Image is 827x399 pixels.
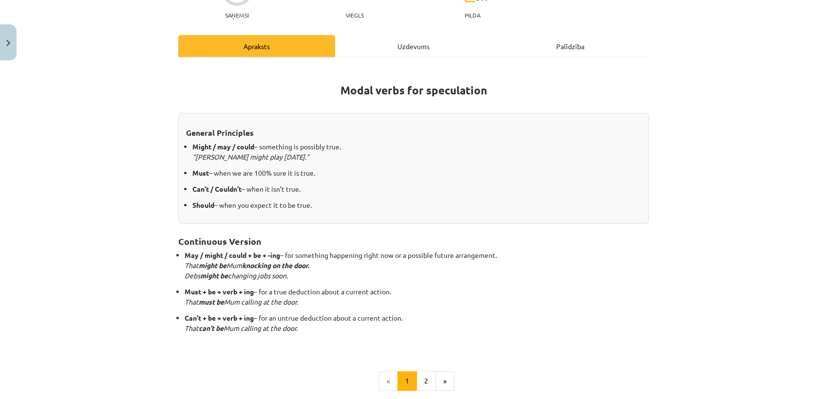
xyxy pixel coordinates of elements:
em: Debs changing jobs soon. [185,271,288,280]
strong: Should [192,200,214,209]
img: icon-close-lesson-0947bae3869378f0d4975bcd49f059093ad1ed9edebbc8119c70593378902aed.svg [6,40,10,46]
strong: General Principles [186,127,254,138]
div: Palīdzība [492,35,649,57]
p: – for an untrue deduction about a current action. [185,313,649,333]
p: – when it isn’t true. [192,184,641,194]
em: That Mum calling at the door. [185,324,298,332]
strong: May / might / could + be + -ing [185,251,280,259]
button: » [435,371,454,391]
strong: Can’t / Couldn’t [192,184,242,193]
p: – for a true deduction about a current action. [185,287,649,307]
button: 1 [397,371,417,391]
strong: might be [200,271,228,280]
em: “[PERSON_NAME] might play [DATE].” [192,152,309,161]
p: Viegls [346,12,364,18]
nav: Page navigation example [178,371,649,391]
p: – something is possibly true. [192,142,641,162]
button: 2 [416,371,436,391]
p: – for something happening right now or a possible future arrangement. [185,250,649,281]
em: That Mum calling at the door. [185,297,298,306]
strong: knocking on the door. [242,261,309,270]
strong: can’t be [199,324,224,332]
p: pilda [465,12,480,18]
em: That Mum [185,261,309,270]
p: – when you expect it to be true. [192,200,641,210]
strong: Continuous Version [178,236,262,247]
strong: might be [199,261,226,270]
strong: Might / may / could [192,142,254,151]
strong: must be [199,297,224,306]
strong: Can’t + be + verb + ing [185,313,254,322]
p: – when we are 100% sure it is true. [192,168,641,178]
div: Uzdevums [335,35,492,57]
p: Saņemsi [221,12,253,18]
strong: Must + be + verb + ing [185,287,254,296]
strong: Must [192,168,209,177]
strong: Modal verbs for speculation [340,83,487,97]
div: Apraksts [178,35,335,57]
